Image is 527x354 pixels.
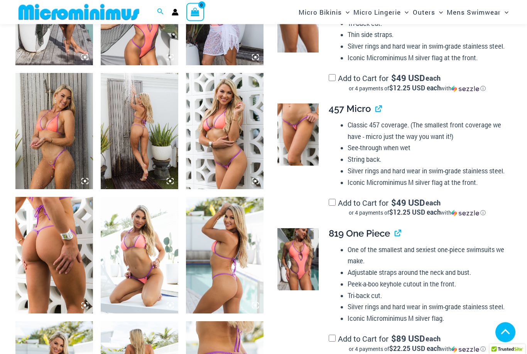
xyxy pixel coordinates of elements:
[277,229,319,291] img: Wild Card Neon Bliss 819 One Piece 04
[329,198,505,217] label: Add to Cart for
[348,41,505,53] li: Silver rings and hard wear in swim-grade stainless steel.
[329,346,505,353] div: or 4 payments of$22.25 USD eachwithSezzle Click to learn more about Sezzle
[426,335,441,343] span: each
[329,209,505,217] div: or 4 payments of$12.25 USD eachwithSezzle Click to learn more about Sezzle
[401,2,409,22] span: Menu Toggle
[391,199,425,207] span: 49 USD
[451,346,479,353] img: Sezzle
[348,279,505,290] li: Peek-a-boo keyhole cutout in the front.
[329,199,336,206] input: Add to Cart for$49 USD eachor 4 payments of$12.25 USD eachwithSezzle Click to learn more about Se...
[391,335,425,343] span: 89 USD
[329,85,505,93] div: or 4 payments of with
[391,73,396,84] span: $
[348,301,505,313] li: Silver rings and hard wear in swim-grade stainless steel.
[348,290,505,302] li: Tri-back cut.
[329,346,505,353] div: or 4 payments of with
[501,2,508,22] span: Menu Toggle
[351,2,410,22] a: Micro LingerieMenu ToggleMenu Toggle
[348,29,505,41] li: Thin side straps.
[15,73,93,190] img: Wild Card Neon Bliss 312 Top 457 Micro 06
[329,73,505,93] label: Add to Cart for
[411,2,445,22] a: OutersMenu ToggleMenu Toggle
[297,2,351,22] a: Micro BikinisMenu ToggleMenu Toggle
[391,75,425,82] span: 49 USD
[342,2,350,22] span: Menu Toggle
[391,197,396,208] span: $
[435,2,443,22] span: Menu Toggle
[172,9,179,16] a: Account icon link
[413,2,435,22] span: Outers
[15,3,142,21] img: MM SHOP LOGO FLAT
[329,334,505,353] label: Add to Cart for
[389,84,441,93] span: $12.25 USD each
[426,75,441,82] span: each
[348,267,505,279] li: Adjustable straps around the neck and bust.
[329,335,336,342] input: Add to Cart for$89 USD eachor 4 payments of$22.25 USD eachwithSezzle Click to learn more about Se...
[451,210,479,217] img: Sezzle
[389,208,441,217] span: $12.25 USD each
[348,53,505,64] li: Iconic Microminimus M silver flag at the front.
[329,228,390,239] span: 819 One Piece
[329,103,371,115] span: 457 Micro
[101,197,178,313] img: Wild Card Neon Bliss 312 Top 449 Thong 06
[15,197,93,313] img: Wild Card Neon Bliss 312 Top 457 Micro 05
[329,85,505,93] div: or 4 payments of$12.25 USD eachwithSezzle Click to learn more about Sezzle
[186,3,204,21] a: View Shopping Cart, empty
[329,75,336,81] input: Add to Cart for$49 USD eachor 4 payments of$12.25 USD eachwithSezzle Click to learn more about Se...
[299,2,342,22] span: Micro Bikinis
[157,7,164,17] a: Search icon link
[101,73,178,190] img: Wild Card Neon Bliss 312 Top 457 Micro 07
[348,120,505,142] li: Classic 457 coverage. (The smallest front coverage we have - micro just the way you want it!)
[445,2,510,22] a: Mens SwimwearMenu ToggleMenu Toggle
[391,333,396,344] span: $
[348,166,505,177] li: Silver rings and hard wear in swim-grade stainless steel.
[426,199,441,207] span: each
[296,1,512,23] nav: Site Navigation
[389,344,441,353] span: $22.25 USD each
[186,73,263,190] img: Wild Card Neon Bliss 312 Top 457 Micro 01
[277,104,319,166] img: Wild Card Neon Bliss 312 Top 457 Micro 04
[348,154,505,166] li: String back.
[348,313,505,325] li: Iconic Microminimus M silver flag.
[348,244,505,267] li: One of the smallest and sexiest one-piece swimsuits we make.
[348,142,505,154] li: See-through when wet
[348,177,505,189] li: Iconic Microminimus M silver flag at the front.
[329,209,505,217] div: or 4 payments of with
[186,197,263,313] img: Wild Card Neon Bliss 312 Top 449 Thong 02
[451,86,479,93] img: Sezzle
[353,2,401,22] span: Micro Lingerie
[447,2,501,22] span: Mens Swimwear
